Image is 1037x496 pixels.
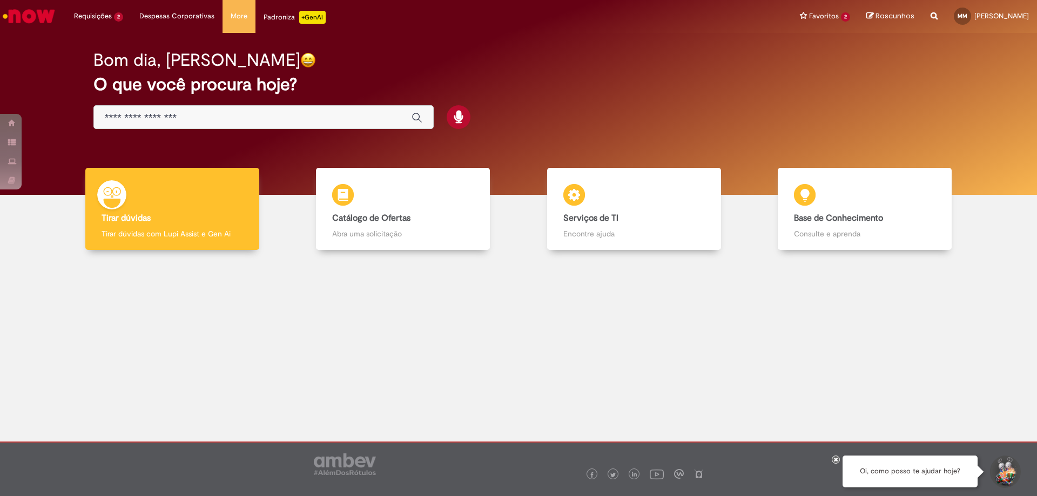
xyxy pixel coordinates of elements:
span: 2 [841,12,850,22]
p: Consulte e aprenda [794,228,935,239]
img: logo_footer_linkedin.png [632,472,637,478]
img: logo_footer_workplace.png [674,469,684,479]
a: Tirar dúvidas Tirar dúvidas com Lupi Assist e Gen Ai [57,168,288,250]
span: [PERSON_NAME] [974,11,1029,21]
span: MM [958,12,967,19]
a: Catálogo de Ofertas Abra uma solicitação [288,168,519,250]
a: Rascunhos [866,11,914,22]
p: +GenAi [299,11,326,24]
img: logo_footer_naosei.png [694,469,704,479]
img: logo_footer_twitter.png [610,472,616,478]
span: More [231,11,247,22]
p: Abra uma solicitação [332,228,474,239]
b: Serviços de TI [563,213,618,223]
span: Rascunhos [876,11,914,21]
span: Requisições [74,11,112,22]
a: Base de Conhecimento Consulte e aprenda [750,168,981,250]
h2: O que você procura hoje? [93,75,944,94]
img: logo_footer_facebook.png [589,472,595,478]
span: Favoritos [809,11,839,22]
b: Catálogo de Ofertas [332,213,410,223]
a: Serviços de TI Encontre ajuda [518,168,750,250]
button: Iniciar Conversa de Suporte [988,456,1021,488]
div: Padroniza [264,11,326,24]
b: Base de Conhecimento [794,213,883,223]
div: Oi, como posso te ajudar hoje? [843,456,978,487]
span: Despesas Corporativas [139,11,214,22]
span: 2 [114,12,123,22]
b: Tirar dúvidas [102,213,151,223]
img: logo_footer_ambev_rotulo_gray.png [314,453,376,475]
img: happy-face.png [300,52,316,68]
p: Encontre ajuda [563,228,705,239]
img: ServiceNow [1,5,57,27]
h2: Bom dia, [PERSON_NAME] [93,51,300,70]
p: Tirar dúvidas com Lupi Assist e Gen Ai [102,228,243,239]
img: logo_footer_youtube.png [650,467,664,481]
